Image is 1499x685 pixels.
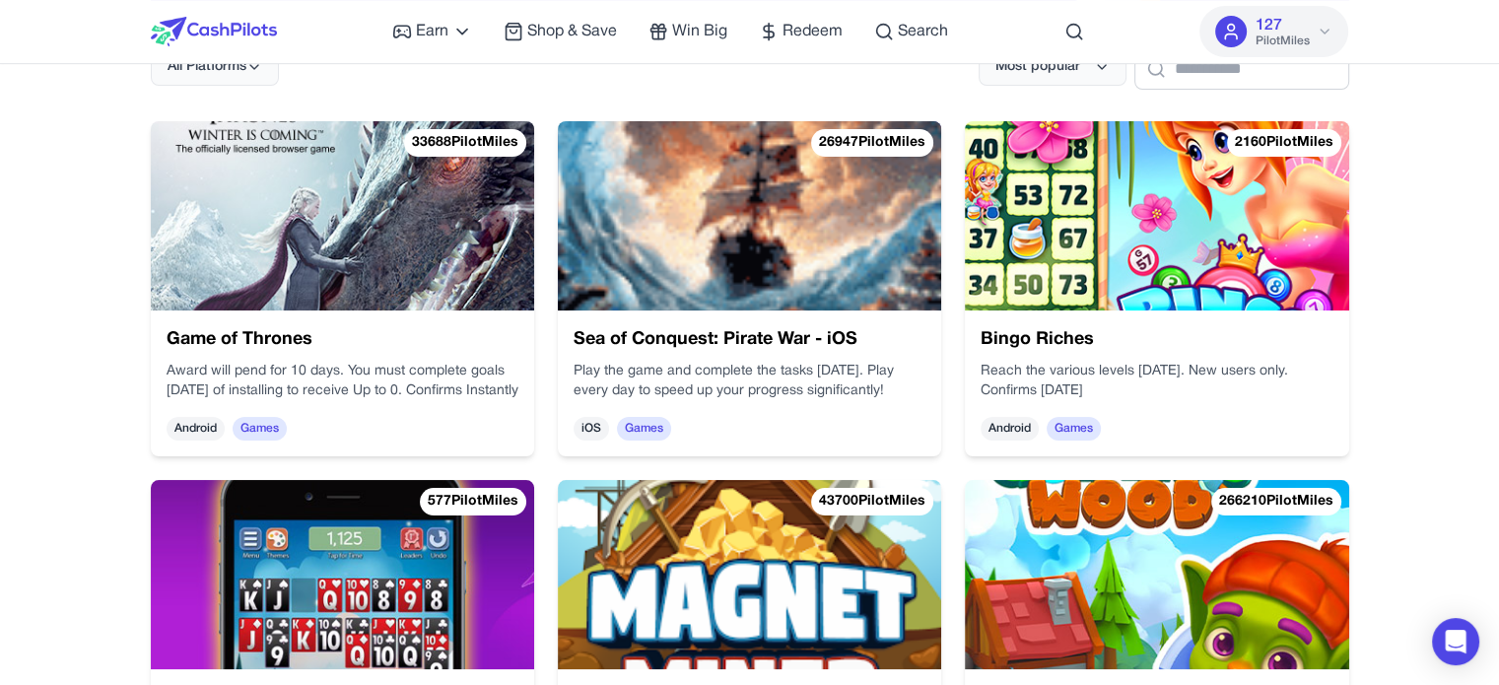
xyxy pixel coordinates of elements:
div: Open Intercom Messenger [1432,618,1479,665]
img: CashPilots Logo [151,17,277,46]
button: All Platforms [151,48,279,86]
span: Search [898,20,948,43]
span: PilotMiles [1255,34,1309,49]
a: Search [874,20,948,43]
span: Most popular [995,57,1080,77]
span: All Platforms [168,57,246,77]
span: Earn [416,20,448,43]
a: Redeem [759,20,843,43]
button: Most popular [979,48,1126,86]
span: 127 [1255,14,1281,37]
span: Redeem [783,20,843,43]
a: Shop & Save [504,20,617,43]
a: Earn [392,20,472,43]
span: Shop & Save [527,20,617,43]
a: Win Big [648,20,727,43]
button: 127PilotMiles [1199,6,1348,57]
span: Win Big [672,20,727,43]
